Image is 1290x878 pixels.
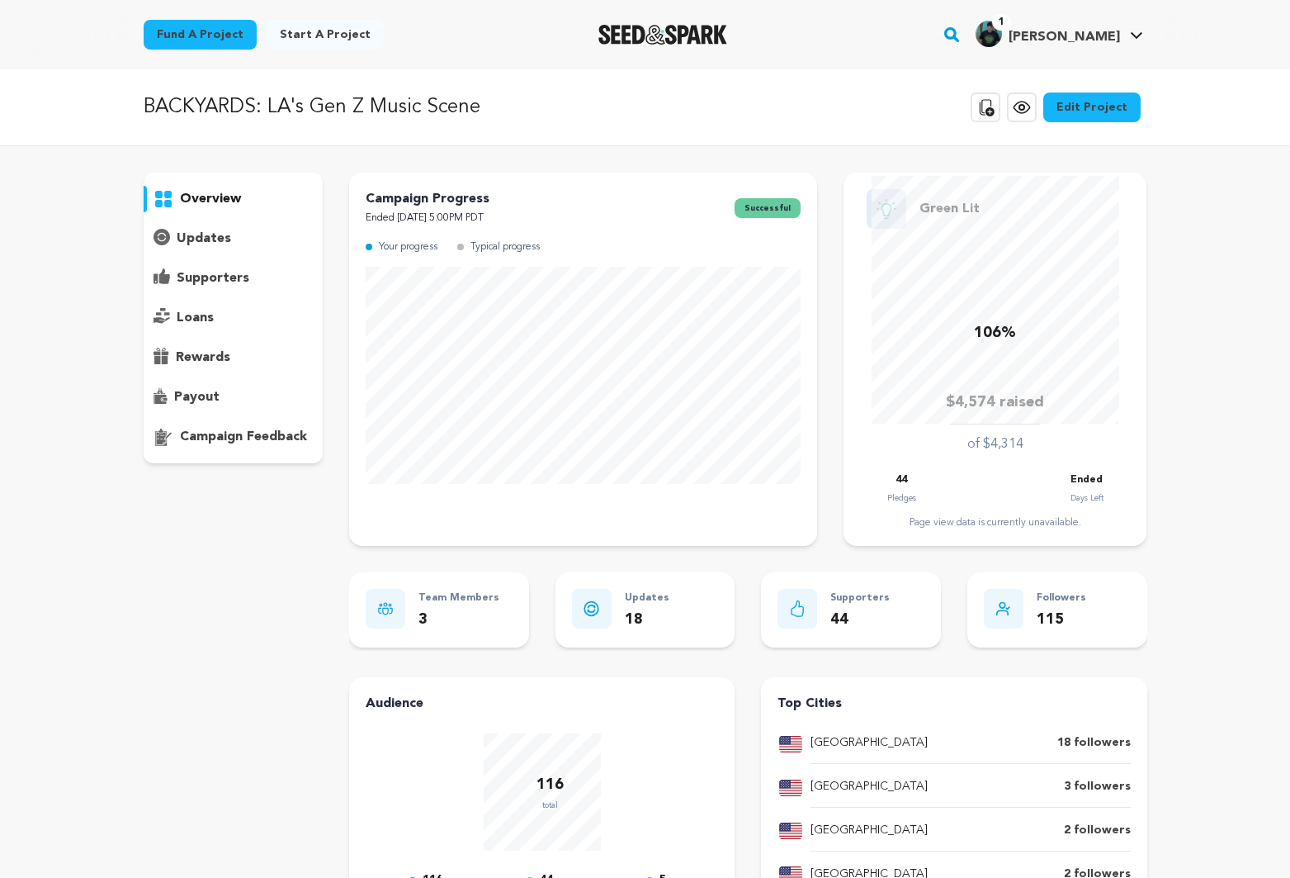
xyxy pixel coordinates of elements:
[366,694,718,714] h4: Audience
[144,424,324,450] button: campaign feedback
[144,186,324,212] button: overview
[470,238,540,257] p: Typical progress
[735,198,801,218] span: successful
[180,189,241,209] p: overview
[177,229,231,249] p: updates
[1064,821,1131,841] p: 2 followers
[830,608,890,632] p: 44
[972,17,1146,52] span: Paul C.'s Profile
[1057,733,1131,753] p: 18 followers
[625,589,669,608] p: Updates
[598,25,728,45] a: Seed&Spark Homepage
[1070,471,1103,490] p: Ended
[144,344,324,371] button: rewards
[974,321,1016,345] p: 106%
[810,777,928,797] p: [GEOGRAPHIC_DATA]
[895,471,907,490] p: 44
[366,189,489,209] p: Campaign Progress
[144,384,324,411] button: payout
[967,434,1023,454] p: of $4,314
[536,773,564,797] p: 116
[976,21,1002,47] img: 8d89282d85feb369.png
[810,821,928,841] p: [GEOGRAPHIC_DATA]
[1070,490,1103,506] p: Days Left
[598,25,728,45] img: Seed&Spark Logo Dark Mode
[860,516,1130,529] div: Page view data is currently unavailable.
[144,305,324,331] button: loans
[1064,777,1131,797] p: 3 followers
[810,733,928,753] p: [GEOGRAPHIC_DATA]
[887,490,916,506] p: Pledges
[180,427,307,447] p: campaign feedback
[976,21,1120,47] div: Paul C.'s Profile
[536,797,564,814] p: total
[379,238,437,257] p: Your progress
[830,589,890,608] p: Supporters
[177,268,249,288] p: supporters
[176,348,230,368] p: rewards
[144,225,324,252] button: updates
[1043,93,1141,122] a: Edit Project
[366,209,489,228] p: Ended [DATE] 5:00PM PDT
[1009,31,1120,44] span: [PERSON_NAME]
[1037,608,1086,632] p: 115
[144,265,324,292] button: supporters
[418,589,499,608] p: Team Members
[177,308,214,328] p: loans
[144,93,480,122] p: BACKYARDS: LA's Gen Z Music Scene
[1037,589,1086,608] p: Followers
[174,387,220,407] p: payout
[625,608,669,632] p: 18
[267,20,384,50] a: Start a project
[992,14,1011,31] span: 1
[418,608,499,632] p: 3
[144,20,257,50] a: Fund a project
[777,694,1130,714] h4: Top Cities
[972,17,1146,47] a: Paul C.'s Profile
